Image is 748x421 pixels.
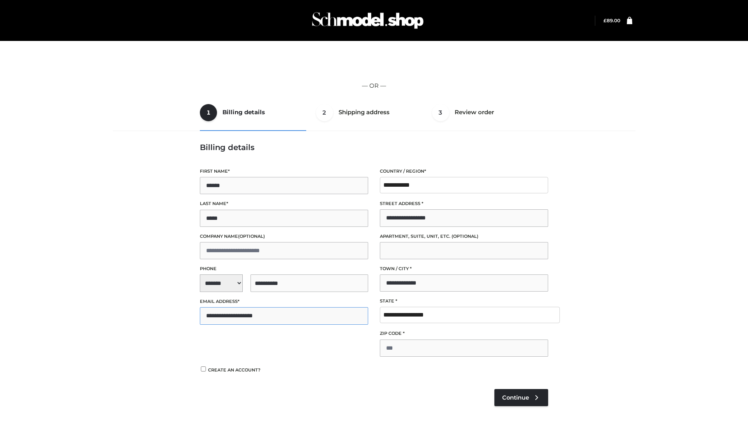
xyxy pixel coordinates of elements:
label: First name [200,168,368,175]
span: Continue [502,394,529,401]
input: Create an account? [200,366,207,371]
label: State [380,297,548,305]
label: Company name [200,233,368,240]
label: Country / Region [380,168,548,175]
p: — OR — [116,81,632,91]
span: £ [603,18,607,23]
label: Town / City [380,265,548,272]
bdi: 89.00 [603,18,620,23]
label: Phone [200,265,368,272]
label: Email address [200,298,368,305]
span: Create an account? [208,367,261,373]
span: (optional) [452,233,478,239]
a: £89.00 [603,18,620,23]
label: Street address [380,200,548,207]
a: Continue [494,389,548,406]
iframe: Secure express checkout frame [114,51,634,73]
span: (optional) [238,233,265,239]
label: Last name [200,200,368,207]
label: Apartment, suite, unit, etc. [380,233,548,240]
img: Schmodel Admin 964 [309,5,426,36]
label: ZIP Code [380,330,548,337]
h3: Billing details [200,143,548,152]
